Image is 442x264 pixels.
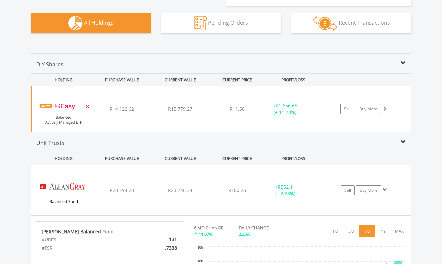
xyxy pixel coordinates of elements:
[133,244,182,252] div: .7338
[161,13,281,33] button: Pending Orders
[32,74,92,86] div: HOLDING
[31,13,151,33] button: All Holdings
[356,104,381,114] a: Buy More
[168,106,192,112] span: R15 779.27
[35,95,92,130] img: EQU.ZA.EASYBF.png
[152,152,209,165] div: CURRENT VALUE
[197,259,203,263] text: 180
[194,16,207,30] img: pending_instructions-wht.png
[36,139,64,147] span: Unit Trusts
[276,102,297,109] span: R1 656.65
[197,246,203,249] text: 185
[356,185,381,195] a: Buy More
[110,106,134,112] span: R14 122.62
[291,13,411,33] button: Recent Transactions
[36,61,63,68] span: DIY Shares
[339,19,390,26] span: Recent Transactions
[343,225,359,237] button: 3M
[340,104,354,114] a: Sell
[84,19,114,26] span: All Holdings
[260,102,310,116] div: + (+ 11.73%)
[42,228,177,235] div: [PERSON_NAME] Balanced Fund
[199,231,213,237] span: 11.67%
[133,235,182,244] div: 131
[210,74,263,86] div: CURRENT PRICE
[228,187,246,193] span: R180.26
[327,225,343,237] button: 1M
[312,16,337,31] img: transactions-zar-wht.png
[68,16,83,30] img: holdings-wht.png
[230,106,245,112] span: R11.56
[37,235,134,244] div: #Units
[260,184,311,197] div: + (+ 2.38%)
[32,152,92,165] div: HOLDING
[35,174,92,214] img: UT.ZA.AGBC.png
[391,225,407,237] button: MAX
[168,187,192,193] span: R23 746.34
[278,184,295,190] span: R552.11
[37,244,134,252] div: #FSR
[110,187,134,193] span: R23 194.23
[375,225,391,237] button: 1Y
[239,225,292,231] div: DAILY CHANGE
[194,225,223,231] div: 6 MO CHANGE
[341,185,355,195] a: Sell
[152,74,209,86] div: CURRENT VALUE
[208,19,248,26] span: Pending Orders
[265,74,322,86] div: PROFIT/LOSS
[94,152,151,165] div: PURCHASE VALUE
[265,152,322,165] div: PROFIT/LOSS
[359,225,375,237] button: 6M
[94,74,151,86] div: PURCHASE VALUE
[210,152,263,165] div: CURRENT PRICE
[239,231,250,237] span: 0.33%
